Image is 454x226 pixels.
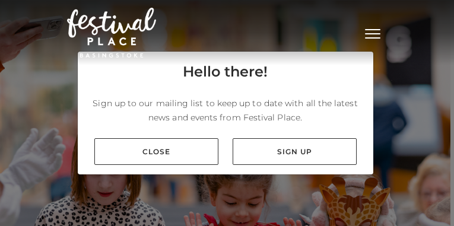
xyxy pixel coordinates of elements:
button: Toggle navigation [358,24,388,41]
a: Sign up [233,138,357,165]
h4: Hello there! [183,61,268,82]
p: Sign up to our mailing list to keep up to date with all the latest news and events from Festival ... [87,96,364,125]
img: Festival Place Logo [67,8,156,58]
a: Close [94,138,218,165]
